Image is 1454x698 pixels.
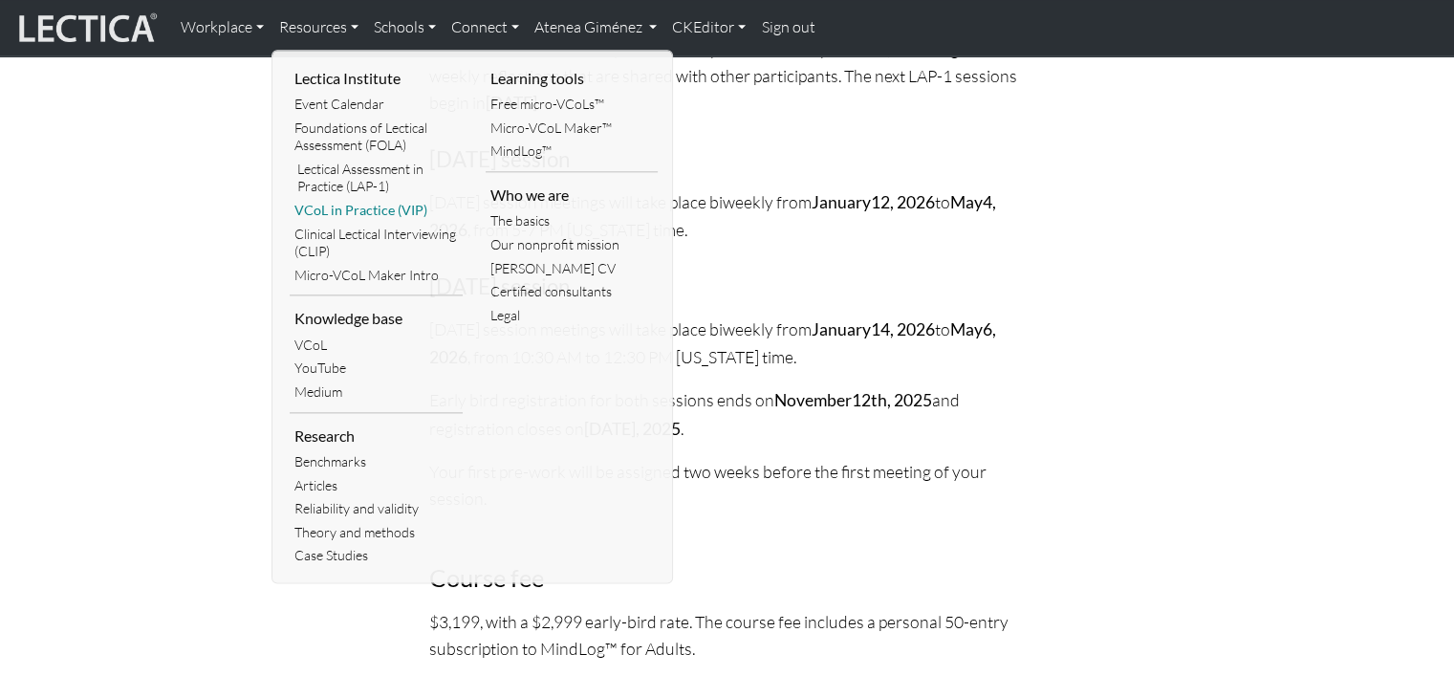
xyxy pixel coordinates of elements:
a: Case Studies [290,544,463,568]
a: Micro-VCoL Maker™ [486,117,659,141]
strong: 12th, 2025 [852,390,932,410]
a: Articles [290,474,463,498]
a: Event Calendar [290,93,463,117]
h4: [DATE] session [429,147,1026,173]
strong: 14, 2026 [871,319,935,339]
a: Workplace [173,8,271,48]
p: [DATE] session meetings will take place biweekly from to , from 10:30 AM to 12:30 PM [US_STATE] t... [429,316,1026,371]
a: Our nonprofit mission [486,233,659,257]
li: Research [290,421,463,451]
li: Lectica Institute [290,63,463,94]
a: Benchmarks [290,450,463,474]
li: Learning tools [486,63,659,94]
p: LAP-1 consists of 9 modules with two-hour live sessions spaced two weeks apart. All modules inclu... [429,9,1026,118]
a: Resources [271,8,366,48]
a: VCoL [290,334,463,358]
strong: November [774,390,852,410]
p: Early bird registration for both sessions ends on and registration closes on . [429,386,1026,442]
strong: January [812,319,871,339]
img: lecticalive [14,10,158,46]
li: Who we are [486,180,659,210]
a: Free micro-VCoLs™ [486,93,659,117]
a: Clinical Lectical Interviewing (CLIP) [290,223,463,264]
a: Lectical Assessment in Practice (LAP-1) [290,158,463,199]
a: Theory and methods [290,521,463,545]
a: MindLog™ [486,140,659,164]
a: Sign out [753,8,822,48]
a: YouTube [290,357,463,381]
a: Medium [290,381,463,404]
a: CKEditor [664,8,753,48]
strong: May [950,319,983,339]
a: Legal [486,304,659,328]
h3: Course fee [429,563,1026,593]
a: Micro-VCoL Maker Intro [290,264,463,288]
a: Schools [366,8,444,48]
li: Knowledge base [290,303,463,334]
strong: 12, 2026 [871,192,935,212]
a: Connect [444,8,527,48]
a: Atenea Giménez [527,8,664,48]
h4: [DATE] session [429,274,1026,300]
a: Reliability and validity [290,497,463,521]
p: [DATE] session meetings will take place biweekly from to , from 5-7 PM [US_STATE] time. [429,188,1026,244]
strong: January [812,192,871,212]
a: Foundations of Lectical Assessment (FOLA) [290,117,463,158]
a: VCoL in Practice (VIP) [290,199,463,223]
a: Certified consultants [486,280,659,304]
a: The basics [486,209,659,233]
strong: May [950,192,983,212]
a: [PERSON_NAME] CV [486,257,659,281]
p: $3,199, with a $2,999 early-bird rate. The course fee includes a personal 50-entry subscription t... [429,608,1026,662]
p: Your first pre-work will be assigned two weeks before the first meeting of your session. [429,458,1026,512]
